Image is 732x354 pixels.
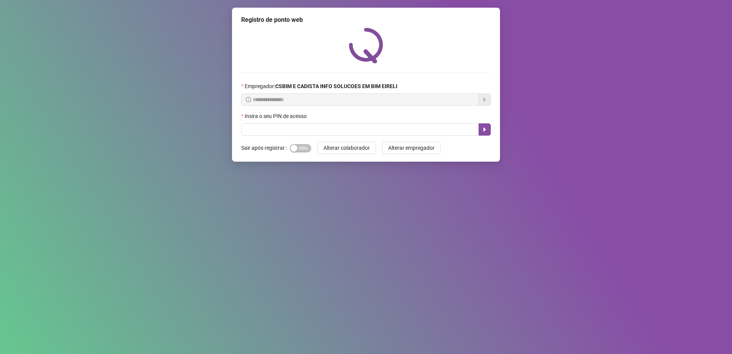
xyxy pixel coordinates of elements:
[482,126,488,133] span: caret-right
[241,112,312,120] label: Insira o seu PIN de acesso
[317,142,376,154] button: Alterar colaborador
[241,142,290,154] label: Sair após registrar
[388,144,435,152] span: Alterar empregador
[245,82,397,90] span: Empregador :
[275,83,397,89] strong: CSBIM E CADISTA INFO SOLUCOES EM BIM EIRELI
[349,28,383,63] img: QRPoint
[324,144,370,152] span: Alterar colaborador
[241,15,491,25] div: Registro de ponto web
[246,97,251,102] span: info-circle
[382,142,441,154] button: Alterar empregador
